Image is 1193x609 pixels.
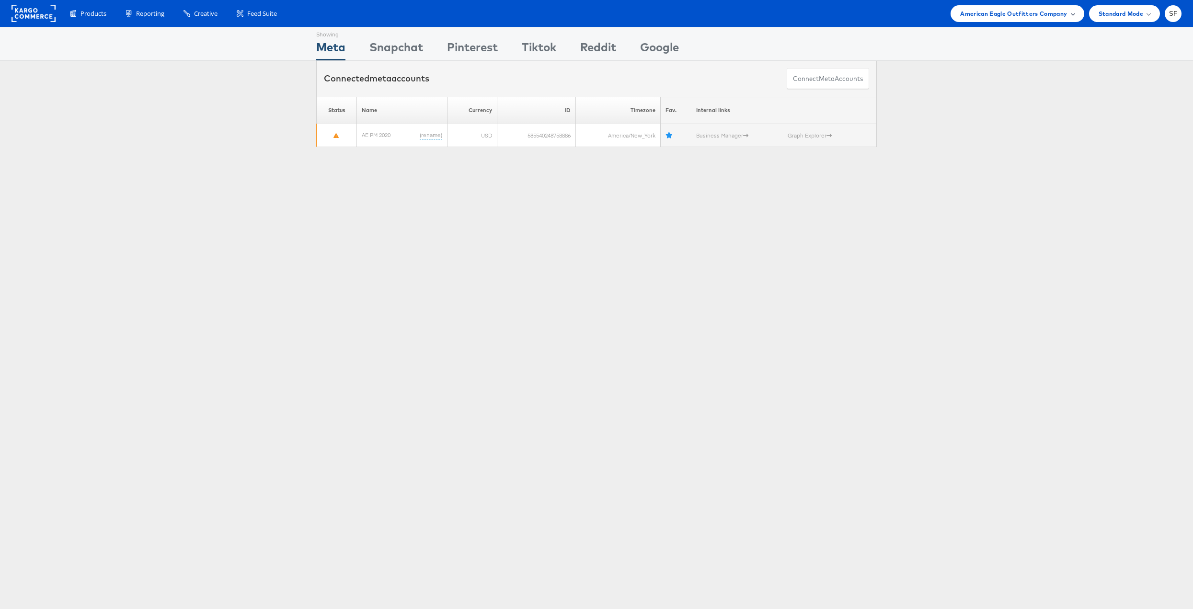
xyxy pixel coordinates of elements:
[420,131,442,139] a: (rename)
[819,74,835,83] span: meta
[369,39,423,60] div: Snapchat
[447,97,497,124] th: Currency
[580,39,616,60] div: Reddit
[497,124,575,147] td: 585540248758886
[316,27,345,39] div: Showing
[696,132,748,139] a: Business Manager
[497,97,575,124] th: ID
[316,39,345,60] div: Meta
[447,124,497,147] td: USD
[324,72,429,85] div: Connected accounts
[640,39,679,60] div: Google
[960,9,1067,19] span: American Eagle Outfitters Company
[369,73,391,84] span: meta
[788,132,832,139] a: Graph Explorer
[522,39,556,60] div: Tiktok
[317,97,357,124] th: Status
[247,9,277,18] span: Feed Suite
[447,39,498,60] div: Pinterest
[362,131,390,138] a: AE PM 2020
[1099,9,1143,19] span: Standard Mode
[136,9,164,18] span: Reporting
[1169,11,1178,17] span: SF
[575,124,660,147] td: America/New_York
[575,97,660,124] th: Timezone
[357,97,447,124] th: Name
[787,68,869,90] button: ConnectmetaAccounts
[80,9,106,18] span: Products
[194,9,218,18] span: Creative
